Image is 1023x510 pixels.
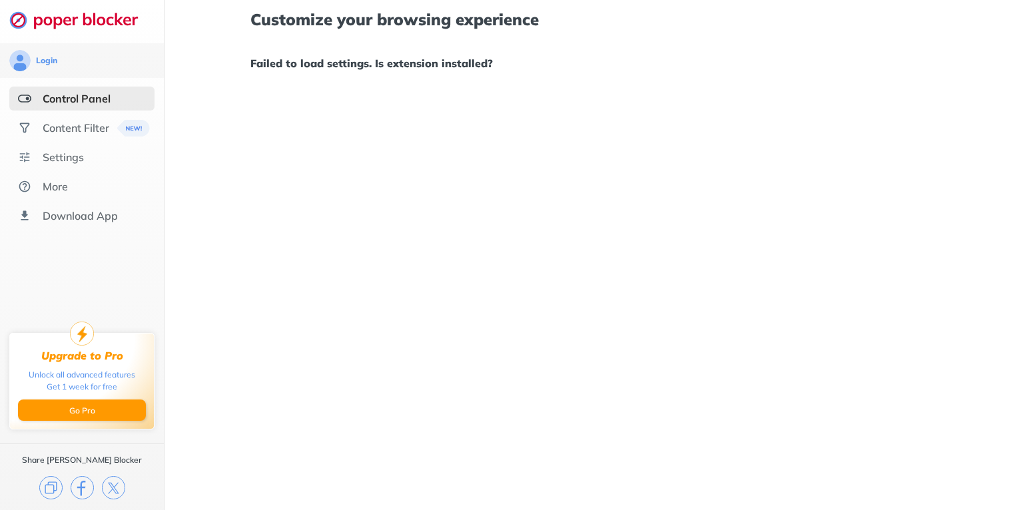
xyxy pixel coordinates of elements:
[43,150,84,164] div: Settings
[250,11,937,28] h1: Customize your browsing experience
[43,209,118,222] div: Download App
[18,121,31,134] img: social.svg
[9,11,153,29] img: logo-webpage.svg
[102,476,125,499] img: x.svg
[43,121,109,134] div: Content Filter
[41,350,123,362] div: Upgrade to Pro
[18,209,31,222] img: download-app.svg
[43,180,68,193] div: More
[71,476,94,499] img: facebook.svg
[43,92,111,105] div: Control Panel
[70,322,94,346] img: upgrade-to-pro.svg
[29,369,135,381] div: Unlock all advanced features
[36,55,57,66] div: Login
[22,455,142,465] div: Share [PERSON_NAME] Blocker
[18,150,31,164] img: settings.svg
[250,55,937,72] h1: Failed to load settings. Is extension installed?
[117,120,150,136] img: menuBanner.svg
[9,50,31,71] img: avatar.svg
[39,476,63,499] img: copy.svg
[18,180,31,193] img: about.svg
[47,381,117,393] div: Get 1 week for free
[18,92,31,105] img: features-selected.svg
[18,399,146,421] button: Go Pro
